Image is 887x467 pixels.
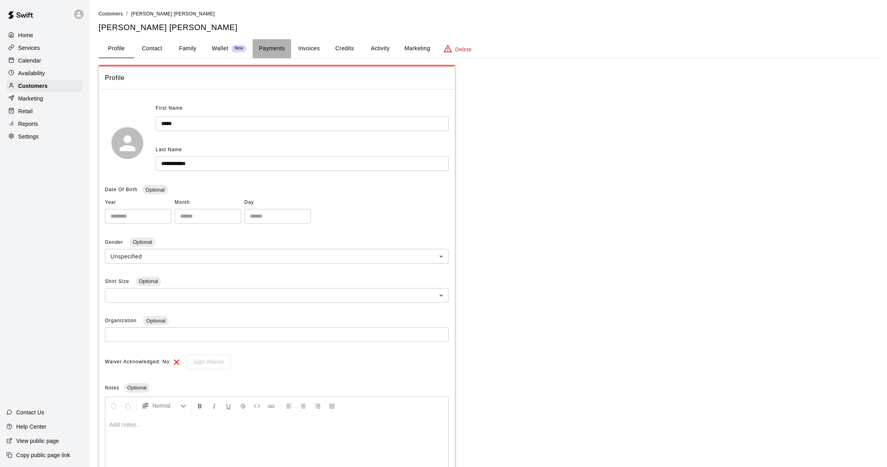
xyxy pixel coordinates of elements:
[6,29,83,41] a: Home
[152,402,180,410] span: Normal
[105,187,137,192] span: Date Of Birth
[105,196,171,209] span: Year
[181,355,231,369] div: To sign waivers in admin, this feature must be enabled in general settings
[170,39,206,58] button: Family
[222,399,235,413] button: Format Underline
[134,39,170,58] button: Contact
[175,196,241,209] span: Month
[282,399,296,413] button: Left Align
[99,22,877,33] h5: [PERSON_NAME] [PERSON_NAME]
[297,399,310,413] button: Center Align
[142,187,168,193] span: Optional
[156,102,183,115] span: First Name
[99,11,123,17] span: Customers
[6,42,83,54] a: Services
[126,9,128,18] li: /
[129,239,155,245] span: Optional
[105,249,449,264] div: Unspecified
[327,39,362,58] button: Credits
[105,239,125,245] span: Gender
[232,46,246,51] span: New
[325,399,339,413] button: Justify Align
[455,46,472,53] p: Delete
[18,107,33,115] p: Retail
[18,31,33,39] p: Home
[244,196,311,209] span: Day
[99,39,134,58] button: Profile
[362,39,398,58] button: Activity
[253,39,291,58] button: Payments
[105,279,131,284] span: Shirt Size
[143,318,168,324] span: Optional
[16,408,44,416] p: Contact Us
[6,55,83,66] a: Calendar
[18,82,48,90] p: Customers
[121,399,135,413] button: Redo
[99,39,877,58] div: basic tabs example
[156,147,182,152] span: Last Name
[16,423,46,431] p: Help Center
[207,399,221,413] button: Format Italics
[398,39,436,58] button: Marketing
[18,69,45,77] p: Availability
[6,93,83,104] a: Marketing
[105,356,169,368] span: Waiver Acknowledged: No
[105,385,119,391] span: Notes
[291,39,327,58] button: Invoices
[18,57,41,65] p: Calendar
[138,399,190,413] button: Formatting Options
[6,118,83,130] a: Reports
[99,9,877,18] nav: breadcrumb
[18,44,40,52] p: Services
[236,399,249,413] button: Format Strikethrough
[18,133,39,140] p: Settings
[136,278,161,284] span: Optional
[193,399,207,413] button: Format Bold
[105,318,138,323] span: Organization
[18,95,43,103] p: Marketing
[311,399,324,413] button: Right Align
[6,131,83,142] a: Settings
[131,11,215,17] span: [PERSON_NAME] [PERSON_NAME]
[107,399,120,413] button: Undo
[18,120,38,128] p: Reports
[16,437,59,445] p: View public page
[250,399,264,413] button: Insert Code
[212,44,228,53] p: Wallet
[6,80,83,92] a: Customers
[124,385,149,391] span: Optional
[105,73,449,83] span: Profile
[6,105,83,117] a: Retail
[99,10,123,17] a: Customers
[265,399,278,413] button: Insert Link
[16,451,70,459] p: Copy public page link
[6,67,83,79] a: Availability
